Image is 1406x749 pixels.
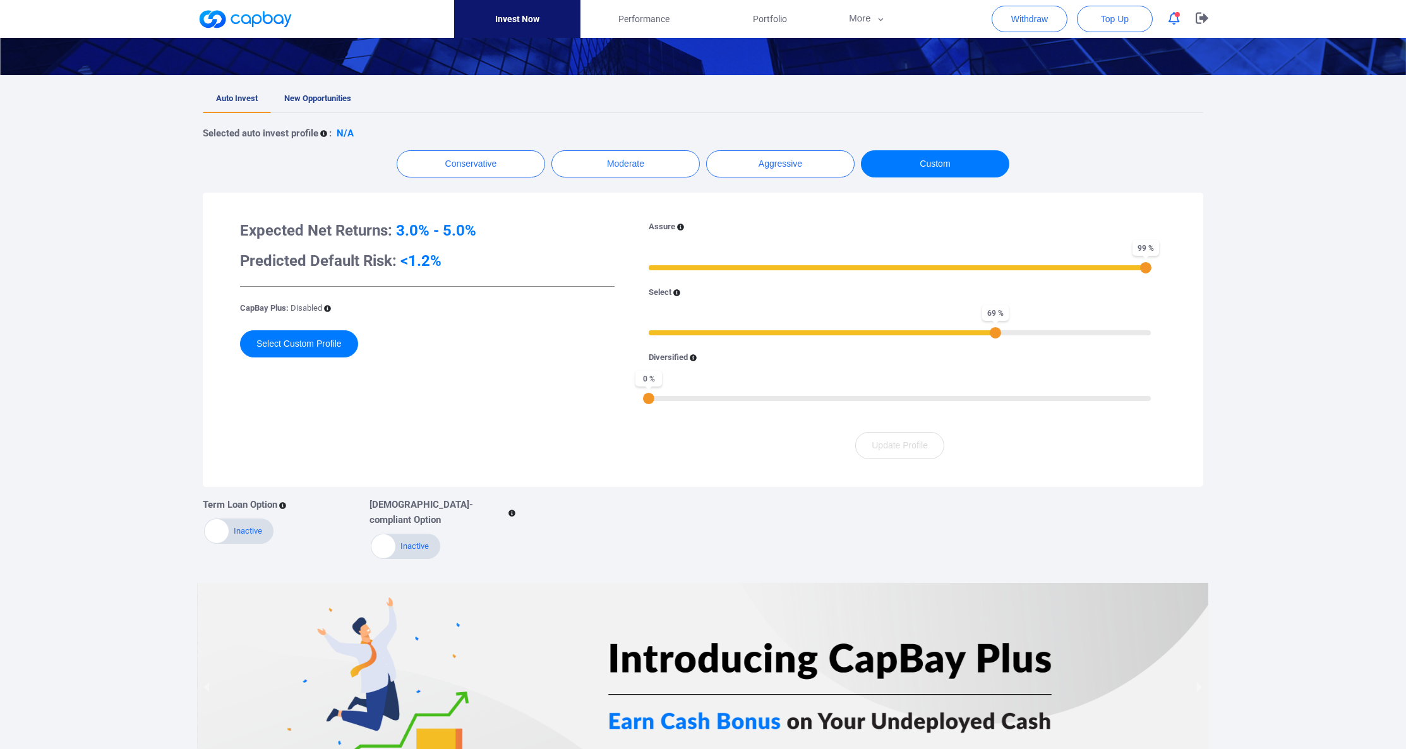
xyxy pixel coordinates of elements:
[240,251,615,271] h3: Predicted Default Risk:
[370,497,507,527] p: [DEMOGRAPHIC_DATA]-compliant Option
[618,12,670,26] span: Performance
[216,93,258,103] span: Auto Invest
[1077,6,1153,32] button: Top Up
[992,6,1067,32] button: Withdraw
[861,150,1009,177] button: Custom
[1101,13,1129,25] span: Top Up
[329,126,332,141] p: :
[240,330,358,357] button: Select Custom Profile
[635,371,662,386] span: 0 %
[551,150,700,177] button: Moderate
[284,93,351,103] span: New Opportunities
[753,12,787,26] span: Portfolio
[1133,240,1159,256] span: 99 %
[706,150,855,177] button: Aggressive
[982,305,1009,321] span: 69 %
[400,252,442,270] span: <1.2%
[203,126,318,141] p: Selected auto invest profile
[203,497,277,512] p: Term Loan Option
[291,303,322,313] span: Disabled
[337,126,354,141] p: N/A
[649,351,688,364] p: Diversified
[649,220,675,234] p: Assure
[649,286,671,299] p: Select
[397,150,545,177] button: Conservative
[396,222,476,239] span: 3.0% - 5.0%
[240,220,615,241] h3: Expected Net Returns:
[240,302,322,315] p: CapBay Plus:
